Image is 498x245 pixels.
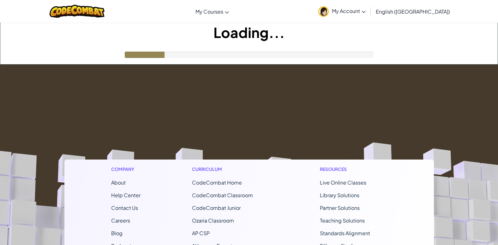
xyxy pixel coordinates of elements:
[320,192,359,198] a: Library Solutions
[192,166,268,173] h1: Curriculum
[50,5,105,18] img: CodeCombat logo
[320,179,366,186] a: Live Online Classes
[192,204,241,211] a: CodeCombat Junior
[192,192,253,198] a: CodeCombat Classroom
[111,179,126,186] a: About
[318,6,329,17] img: avatar
[111,204,138,211] span: Contact Us
[111,192,141,198] a: Help Center
[320,204,360,211] a: Partner Solutions
[111,166,141,173] h1: Company
[320,230,370,236] a: Standards Alignment
[195,8,223,15] span: My Courses
[192,3,232,20] a: My Courses
[192,179,242,186] span: CodeCombat Home
[192,230,210,236] a: AP CSP
[320,166,387,173] h1: Resources
[192,217,234,224] a: Ozaria Classroom
[111,217,130,224] a: Careers
[332,8,366,14] span: My Account
[111,230,123,236] a: Blog
[0,22,498,42] h1: Loading...
[373,3,453,20] a: English ([GEOGRAPHIC_DATA])
[376,8,450,15] span: English ([GEOGRAPHIC_DATA])
[320,217,365,224] a: Teaching Solutions
[315,1,369,21] a: My Account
